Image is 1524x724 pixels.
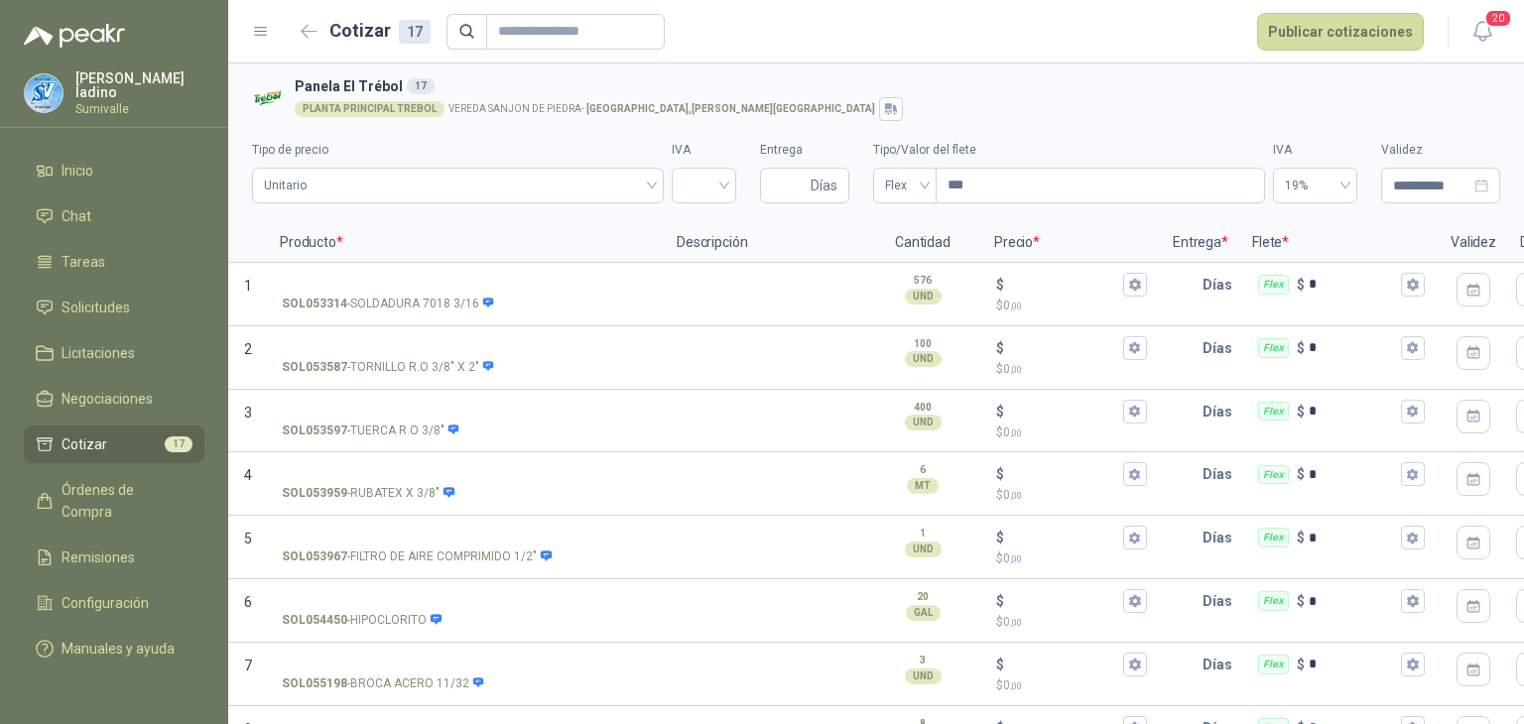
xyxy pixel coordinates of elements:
p: $ [996,613,1147,632]
input: $$0,00 [1008,340,1119,355]
span: 7 [244,658,252,673]
div: Flex [1258,465,1289,485]
p: Validez [1439,223,1508,263]
p: 3 [920,653,926,668]
p: $ [1297,401,1305,422]
span: ,00 [1010,364,1022,375]
p: $ [996,676,1147,695]
div: 17 [399,20,431,44]
span: ,00 [1010,680,1022,691]
strong: SOL054450 [282,611,347,630]
input: Flex $ [1309,467,1397,482]
span: Órdenes de Compra [62,479,186,523]
strong: SOL053587 [282,358,347,377]
p: $ [996,401,1004,422]
a: Cotizar17 [24,425,204,463]
p: $ [996,337,1004,359]
button: Flex $ [1401,653,1425,676]
p: $ [1297,463,1305,485]
p: 400 [914,400,932,416]
p: - TUERCA R.O 3/8" [282,422,460,440]
div: UND [905,289,942,304]
input: SOL053967-FILTRO DE AIRE COMPRIMIDO 1/2" [282,531,651,545]
span: ,00 [1010,617,1022,628]
strong: SOL053597 [282,422,347,440]
div: MT [907,478,939,494]
strong: SOL053314 [282,295,347,313]
span: 17 [165,436,192,452]
p: Días [1203,328,1240,368]
a: Manuales y ayuda [24,630,204,667]
p: - SOLDADURA 7018 3/16 [282,295,495,313]
img: Logo peakr [24,24,125,48]
button: $$0,00 [1123,273,1147,297]
a: Inicio [24,152,204,189]
input: SOL054450-HIPOCLORITO [282,594,651,609]
label: IVA [1273,141,1357,160]
input: $$0,00 [1008,467,1119,482]
div: GAL [906,605,941,621]
span: 0 [1003,678,1022,692]
button: 20 [1464,14,1500,50]
span: 19% [1285,171,1345,200]
p: - FILTRO DE AIRE COMPRIMIDO 1/2" [282,547,553,566]
a: Remisiones [24,539,204,576]
p: Producto [268,223,665,263]
div: Flex [1258,275,1289,295]
div: Flex [1258,528,1289,547]
a: Órdenes de Compra [24,471,204,531]
p: $ [1297,274,1305,296]
span: ,00 [1010,490,1022,501]
p: 6 [920,462,926,478]
p: $ [996,654,1004,675]
a: Tareas [24,243,204,281]
input: Flex $ [1309,531,1397,545]
span: Chat [62,205,91,227]
p: Descripción [665,223,863,263]
label: Tipo/Valor del flete [873,141,1265,160]
span: 0 [1003,425,1022,439]
span: ,00 [1010,553,1022,564]
label: Tipo de precio [252,141,664,160]
span: 20 [1484,9,1512,28]
strong: [GEOGRAPHIC_DATA] , [PERSON_NAME][GEOGRAPHIC_DATA] [586,103,875,114]
p: $ [996,486,1147,505]
div: PLANTA PRINCIPAL TREBOL [295,101,444,117]
input: SOL053314-SOLDADURA 7018 3/16 [282,278,651,293]
img: Company Logo [252,81,287,116]
p: 100 [914,336,932,352]
strong: SOL053959 [282,484,347,503]
div: Flex [1258,591,1289,611]
h3: Panela El Trébol [295,75,1492,97]
p: Sumivalle [75,103,204,115]
span: Manuales y ayuda [62,638,175,660]
p: 576 [914,273,932,289]
div: Flex [1258,338,1289,358]
div: Flex [1258,655,1289,674]
p: $ [1297,527,1305,548]
button: $$0,00 [1123,336,1147,360]
input: SOL055198-BROCA ACERO 11/32 [282,658,651,672]
h2: Cotizar [329,17,431,45]
p: - TORNILLO R.O 3/8" X 2" [282,358,495,377]
a: Licitaciones [24,334,204,372]
strong: SOL053967 [282,547,347,566]
input: $$0,00 [1008,404,1119,419]
span: 0 [1003,488,1022,502]
p: $ [996,423,1147,442]
button: Flex $ [1401,589,1425,613]
span: Tareas [62,251,105,273]
div: UND [905,351,942,367]
p: $ [996,527,1004,548]
button: $$0,00 [1123,400,1147,423]
div: UND [905,542,942,557]
input: $$0,00 [1008,277,1119,292]
div: UND [905,668,942,684]
span: ,00 [1010,427,1022,438]
div: UND [905,415,942,430]
button: $$0,00 [1123,653,1147,676]
span: 0 [1003,615,1022,629]
p: $ [996,590,1004,612]
button: $$0,00 [1123,462,1147,486]
span: Solicitudes [62,297,130,318]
